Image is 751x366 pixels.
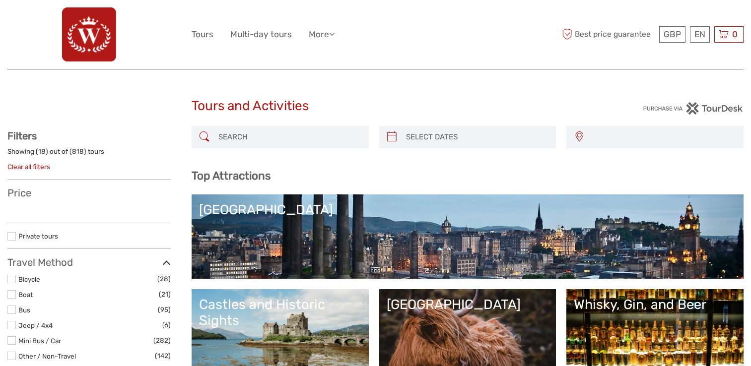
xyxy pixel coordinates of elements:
a: [GEOGRAPHIC_DATA] [199,202,736,271]
div: Showing ( ) out of ( ) tours [7,147,171,162]
h1: Tours and Activities [192,98,560,114]
img: PurchaseViaTourDesk.png [643,102,744,115]
h3: Travel Method [7,256,171,268]
span: (95) [158,304,171,315]
div: [GEOGRAPHIC_DATA] [199,202,736,218]
a: Boat [18,291,33,299]
a: More [309,27,335,42]
div: Castles and Historic Sights [199,297,361,329]
a: Multi-day tours [230,27,292,42]
label: 818 [72,147,84,156]
div: Whisky, Gin, and Beer [574,297,736,312]
a: Jeep / 4x4 [18,321,53,329]
img: 742-83ef3242-0fcf-4e4b-9c00-44b4ddc54f43_logo_big.png [62,7,116,61]
span: (282) [153,335,171,346]
span: (28) [157,273,171,285]
label: 18 [38,147,46,156]
span: (6) [162,319,171,331]
a: Bicycle [18,275,40,283]
a: Whisky, Gin, and Beer [574,297,736,366]
a: Mini Bus / Car [18,337,61,345]
span: Best price guarantee [559,26,657,43]
a: Castles and Historic Sights [199,297,361,366]
span: (142) [155,350,171,362]
a: Bus [18,306,30,314]
a: Private tours [18,232,58,240]
span: GBP [664,29,681,39]
input: SELECT DATES [402,128,551,146]
div: [GEOGRAPHIC_DATA] [387,297,549,312]
a: [GEOGRAPHIC_DATA] [387,297,549,366]
h3: Price [7,187,171,199]
span: (21) [159,289,171,300]
b: Top Attractions [192,169,271,183]
input: SEARCH [214,128,364,146]
a: Tours [192,27,213,42]
a: Other / Non-Travel [18,352,76,360]
span: 0 [731,29,739,39]
a: Clear all filters [7,163,50,171]
div: EN [690,26,710,43]
strong: Filters [7,130,37,142]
